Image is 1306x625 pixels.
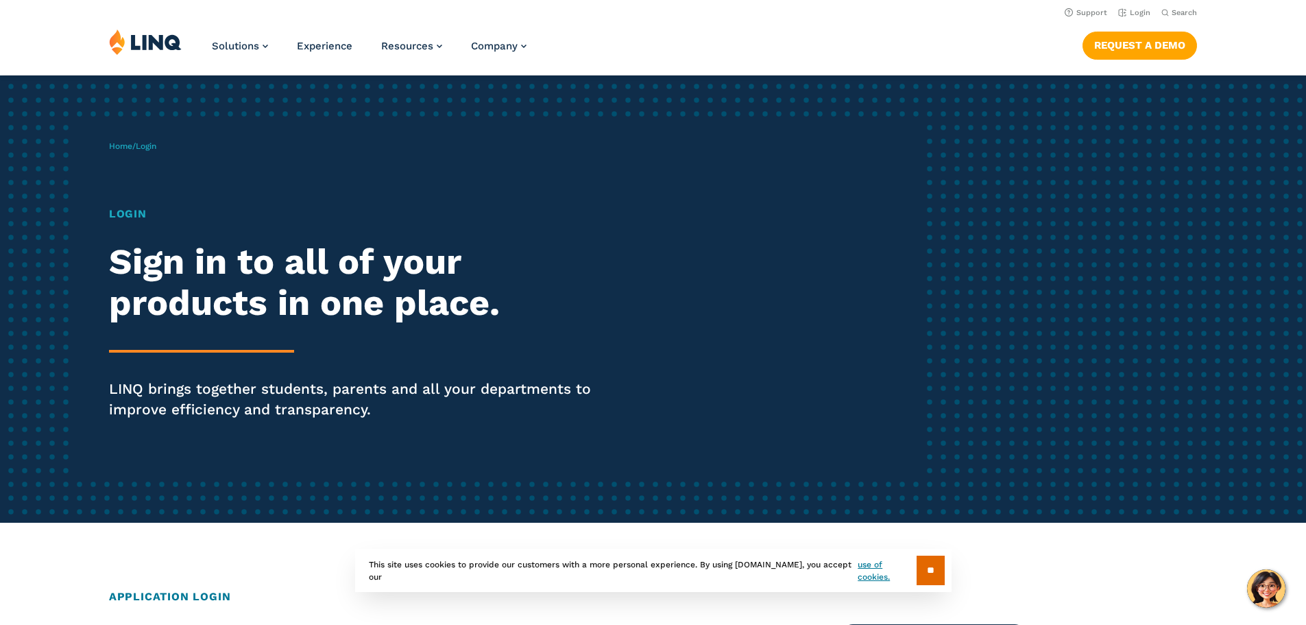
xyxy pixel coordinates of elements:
[109,206,612,222] h1: Login
[381,40,433,52] span: Resources
[297,40,352,52] a: Experience
[1247,569,1285,608] button: Hello, have a question? Let’s chat.
[109,141,132,151] a: Home
[109,241,612,324] h2: Sign in to all of your products in one place.
[109,141,156,151] span: /
[471,40,518,52] span: Company
[1118,8,1150,17] a: Login
[136,141,156,151] span: Login
[212,40,268,52] a: Solutions
[212,29,527,74] nav: Primary Navigation
[1065,8,1107,17] a: Support
[1083,32,1197,59] a: Request a Demo
[1172,8,1197,17] span: Search
[212,40,259,52] span: Solutions
[1083,29,1197,59] nav: Button Navigation
[355,549,952,592] div: This site uses cookies to provide our customers with a more personal experience. By using [DOMAIN...
[109,29,182,55] img: LINQ | K‑12 Software
[858,558,916,583] a: use of cookies.
[109,379,612,420] p: LINQ brings together students, parents and all your departments to improve efficiency and transpa...
[381,40,442,52] a: Resources
[1161,8,1197,18] button: Open Search Bar
[471,40,527,52] a: Company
